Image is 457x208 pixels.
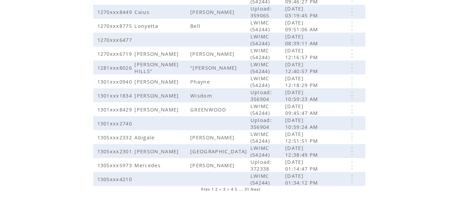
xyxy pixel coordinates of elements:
span: ... [239,187,243,192]
a: Prev [201,187,210,192]
a: Next [251,187,261,192]
a: 2 [215,187,218,192]
span: [PERSON_NAME] [134,92,180,99]
span: [PERSON_NAME] [190,8,236,15]
span: 1270xxx8449 [97,8,134,15]
span: [DATE] 12:51:51 PM [285,131,320,144]
span: 1301xxx1834 [97,92,134,99]
span: [PERSON_NAME] [134,148,180,155]
span: [DATE] 01:14:47 PM [285,158,320,172]
span: [DATE] 03:19:45 PM [285,5,320,19]
span: Wisdom [190,92,214,99]
span: Upload: 356904 [250,89,272,102]
span: [GEOGRAPHIC_DATA] [190,148,249,155]
span: Phayne [190,78,212,85]
span: 1305xxx2301 [97,148,134,155]
span: 1270xxx6719 [97,50,134,57]
a: 5 [235,187,237,192]
span: [DATE] 10:59:24 AM [285,117,320,130]
span: GREENWOOD [190,106,228,113]
span: [DATE] 12:38:49 PM [285,144,320,158]
span: [DATE] 12:18:29 PM [285,75,320,88]
span: [PERSON_NAME] [190,50,236,57]
span: LWIMC (54244) [250,103,272,116]
span: LWIMC (54244) [250,131,272,144]
span: 1281xxx8026 [97,64,134,71]
span: [PERSON_NAME] HILLS" [134,61,179,74]
span: 1301xxx2740 [97,120,134,127]
span: [DATE] 09:51:06 AM [285,19,320,33]
span: LWIMC (54244) [250,172,272,186]
span: 1270xxx8775 [97,22,134,29]
a: 4 [231,187,233,192]
span: Abigale [134,134,156,141]
span: 1305xxx4210 [97,176,134,183]
span: 1305xxx5973 [97,162,134,169]
a: 1 [212,187,214,192]
span: Caius [134,8,151,15]
span: LWIMC (54244) [250,47,272,60]
span: [PERSON_NAME] [190,162,236,169]
span: Upload: 372338 [250,158,272,172]
span: LWIMC (54244) [250,144,272,158]
span: LWIMC (54244) [250,61,272,74]
a: 31 [245,187,250,192]
span: [DATE] 01:34:12 PM [285,172,320,186]
span: LWIMC (54244) [250,19,272,33]
span: [DATE] 12:40:57 PM [285,61,320,74]
span: LWIMC (54244) [250,75,272,88]
span: [PERSON_NAME] [134,50,180,57]
span: Upload: 359065 [250,5,272,19]
span: < 3 > [219,187,230,192]
span: [DATE] 12:16:57 PM [285,47,320,60]
span: Mercedes [134,162,162,169]
span: [PERSON_NAME] [134,106,180,113]
span: "[PERSON_NAME] [190,64,239,71]
span: [DATE] 08:39:11 AM [285,33,320,47]
span: [PERSON_NAME] [190,134,236,141]
span: 1305xxx2332 [97,134,134,141]
span: [DATE] 09:45:47 AM [285,103,320,116]
span: [PERSON_NAME] [134,78,180,85]
span: 1301xxx8429 [97,106,134,113]
span: LWIMC (54244) [250,33,272,47]
span: Lonyetta [134,22,160,29]
span: Bell [190,22,202,29]
span: Upload: 356904 [250,117,272,130]
span: [DATE] 10:59:23 AM [285,89,320,102]
span: 1301xxx0940 [97,78,134,85]
span: 1270xxx6477 [97,36,134,43]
